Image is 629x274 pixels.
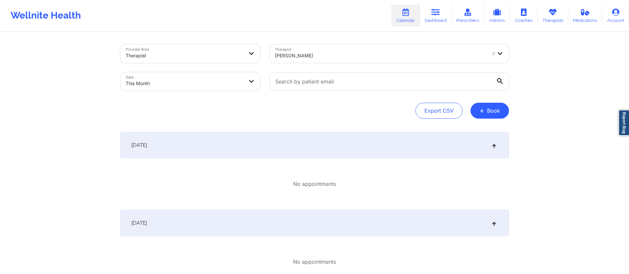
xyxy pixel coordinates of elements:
a: Dashboard [420,5,452,27]
a: Calendar [391,5,420,27]
span: [DATE] [131,142,147,148]
a: Therapists [537,5,568,27]
div: [PERSON_NAME] [275,48,486,63]
a: Coaches [510,5,537,27]
a: Report Bug [618,110,629,136]
a: Medications [568,5,602,27]
a: Admins [484,5,510,27]
div: Therapist [126,48,244,63]
a: Prescribers [452,5,484,27]
p: No appointments [293,258,336,266]
button: Export CSV [415,103,463,119]
input: Search by patient email [270,72,509,91]
p: No appointments [293,180,336,188]
span: [DATE] [131,220,147,226]
span: + [479,109,484,112]
div: This Month [126,76,244,91]
button: +Book [471,103,509,119]
a: Account [602,5,629,27]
